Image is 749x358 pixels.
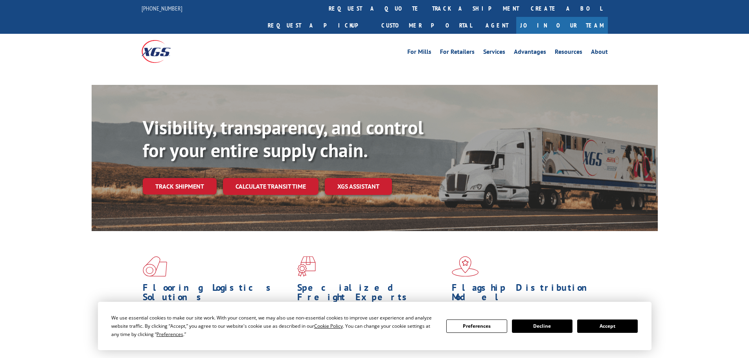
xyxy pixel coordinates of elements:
[98,302,651,350] div: Cookie Consent Prompt
[452,256,479,277] img: xgs-icon-flagship-distribution-model-red
[156,331,183,338] span: Preferences
[440,49,475,57] a: For Retailers
[143,178,217,195] a: Track shipment
[262,17,375,34] a: Request a pickup
[591,49,608,57] a: About
[143,256,167,277] img: xgs-icon-total-supply-chain-intelligence-red
[375,17,478,34] a: Customer Portal
[512,319,572,333] button: Decline
[577,319,638,333] button: Accept
[446,319,507,333] button: Preferences
[452,283,600,306] h1: Flagship Distribution Model
[297,256,316,277] img: xgs-icon-focused-on-flooring-red
[297,283,446,306] h1: Specialized Freight Experts
[143,283,291,306] h1: Flooring Logistics Solutions
[478,17,516,34] a: Agent
[407,49,431,57] a: For Mills
[516,17,608,34] a: Join Our Team
[325,178,392,195] a: XGS ASSISTANT
[111,314,437,338] div: We use essential cookies to make our site work. With your consent, we may also use non-essential ...
[514,49,546,57] a: Advantages
[142,4,182,12] a: [PHONE_NUMBER]
[483,49,505,57] a: Services
[223,178,318,195] a: Calculate transit time
[314,323,343,329] span: Cookie Policy
[555,49,582,57] a: Resources
[143,115,423,162] b: Visibility, transparency, and control for your entire supply chain.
